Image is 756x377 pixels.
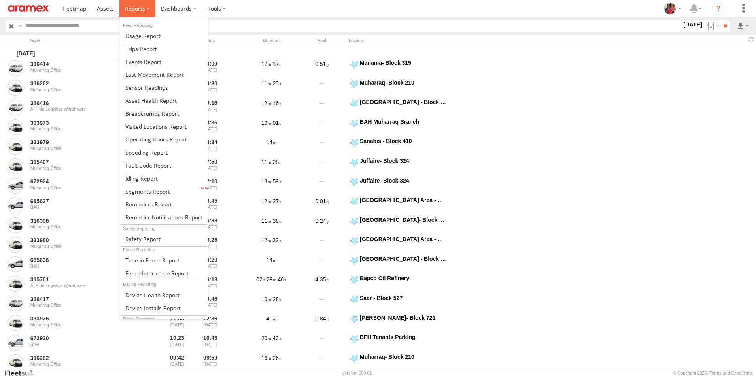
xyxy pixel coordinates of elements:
a: Sensor Readings [120,81,208,94]
label: [DATE] [682,20,704,29]
div: Muharraq Office [30,303,139,307]
div: 16:26 [DATE] [195,236,225,254]
div: Juffaire- Block 324 [360,157,446,164]
span: 11 [261,218,271,224]
a: 316417 [30,296,139,303]
a: Terms and Conditions [710,371,752,375]
div: 18:35 [DATE] [195,118,225,136]
a: 315761 [30,276,139,283]
label: Search Query [17,20,23,32]
div: [GEOGRAPHIC_DATA] Area - Block 346 [360,236,446,243]
a: Fleet Speed Report [120,146,208,159]
div: [GEOGRAPHIC_DATA] - Block 346 [360,98,446,106]
a: Asset Operating Hours Report [120,133,208,146]
div: Muharraq- Block 210 [360,79,446,86]
a: 672924 [30,178,139,185]
label: Click to View Event Location [349,196,448,215]
a: Trips Report [120,42,208,55]
span: 11 [261,80,271,87]
img: aramex-logo.svg [8,5,49,12]
div: [GEOGRAPHIC_DATA] Area - Block 346 [360,196,446,204]
span: 32 [273,237,281,243]
a: 316262 [30,354,139,362]
a: Segments Report [120,185,208,198]
label: Click to View Event Location [349,98,448,117]
span: 46 [278,276,286,283]
a: Full Events Report [120,55,208,68]
a: Breadcrumbs Report [120,107,208,120]
span: 16 [261,355,271,361]
a: 316416 [30,100,139,107]
a: 333976 [30,315,139,322]
a: Safety Report [120,232,208,245]
label: Click to View Event Location [349,79,448,97]
a: 672920 [30,335,139,342]
a: Usage Report [120,29,208,42]
label: Click to View Event Location [349,255,448,273]
a: Asset Health Report [120,94,208,107]
div: Version: 309.01 [342,371,372,375]
label: Click to View Event Location [349,334,448,352]
label: Click to View Event Location [349,275,448,293]
a: 685636 [30,256,139,264]
div: BAH Muharraq Branch [360,118,446,125]
span: 27 [273,198,281,204]
span: 59 [273,178,281,185]
span: 14 [266,139,276,145]
div: Muharraq Office [30,362,139,366]
span: 17 [261,61,271,67]
div: 0.51 [298,59,346,77]
div: BAH [30,264,139,268]
a: Visited Locations Report [120,120,208,133]
a: Fault Code Report [120,159,208,172]
div: Manama- Block 315 [360,59,446,66]
div: Al Hidd Logistics Warehouse [30,107,139,111]
div: Muharraq Office [30,244,139,249]
div: 23:09 [DATE] [195,59,225,77]
div: BFH Tenants Parking [360,334,446,341]
div: 18:34 [DATE] [195,138,225,156]
a: Device Installs Report [120,302,208,315]
span: 12 [261,100,271,106]
label: Export results as... [736,20,750,32]
span: 13 [261,178,271,185]
label: Click to View Event Location [349,236,448,254]
label: Click to View Event Location [349,294,448,313]
div: Moncy Varghese [661,3,684,15]
span: 28 [273,159,281,165]
div: [GEOGRAPHIC_DATA]- Block 909 [360,216,446,223]
span: 16 [273,100,281,106]
label: Click to View Event Location [349,118,448,136]
a: Time in Fences Report [120,254,208,267]
span: 12 [261,237,271,243]
div: Al Hidd Logistics Warehouse [30,283,139,288]
div: 0.01 [298,196,346,215]
div: 17:50 [DATE] [195,157,225,175]
div: 19:16 [DATE] [195,98,225,117]
div: Entered prior to selected date range [162,314,192,332]
div: 10:43 [DATE] [195,334,225,352]
a: 333979 [30,139,139,146]
div: 12:36 [DATE] [195,314,225,332]
div: Muharraq Office [30,185,139,190]
a: 333980 [30,237,139,244]
a: Visit our Website [4,369,41,377]
span: 12 [261,198,271,204]
span: 23 [273,80,281,87]
a: Reminders Report [120,198,208,211]
span: 26 [273,355,281,361]
a: Fence Interaction Report [120,267,208,280]
div: BAH [30,205,139,209]
span: 20 [261,335,271,341]
div: 13:46 [DATE] [195,294,225,313]
div: Muharraq Office [30,224,139,229]
span: 40 [266,315,276,322]
a: 316398 [30,217,139,224]
div: 16:18 [DATE] [195,275,225,293]
label: Click to View Event Location [349,216,448,234]
i: ? [712,2,725,15]
span: 10 [261,296,271,302]
span: 11 [261,159,271,165]
div: Saar - Block 527 [360,294,446,302]
div: Muharraq Office [30,146,139,151]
